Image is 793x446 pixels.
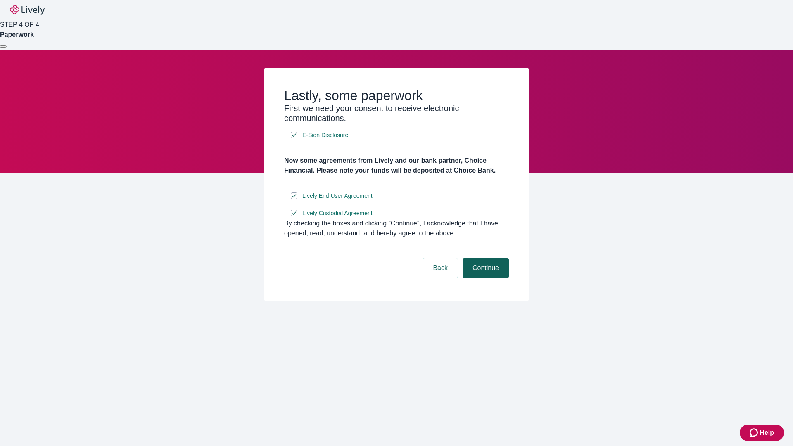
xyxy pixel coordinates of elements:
h4: Now some agreements from Lively and our bank partner, Choice Financial. Please note your funds wi... [284,156,509,176]
button: Back [423,258,458,278]
button: Zendesk support iconHelp [740,425,784,441]
button: Continue [463,258,509,278]
span: E-Sign Disclosure [302,131,348,140]
span: Lively End User Agreement [302,192,373,200]
span: Lively Custodial Agreement [302,209,373,218]
img: Lively [10,5,45,15]
a: e-sign disclosure document [301,130,350,140]
a: e-sign disclosure document [301,208,374,218]
h3: First we need your consent to receive electronic communications. [284,103,509,123]
span: Help [760,428,774,438]
h2: Lastly, some paperwork [284,88,509,103]
a: e-sign disclosure document [301,191,374,201]
div: By checking the boxes and clicking “Continue", I acknowledge that I have opened, read, understand... [284,218,509,238]
svg: Zendesk support icon [750,428,760,438]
